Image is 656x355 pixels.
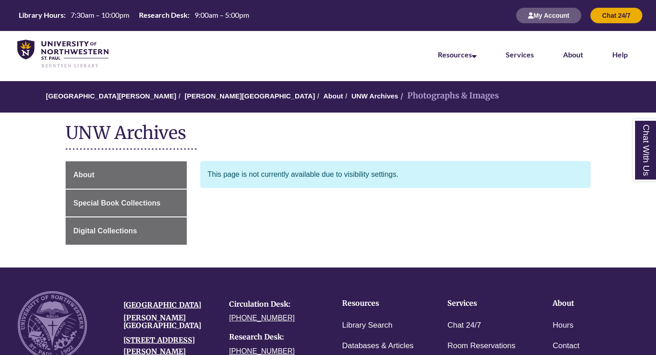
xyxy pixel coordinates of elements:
a: [GEOGRAPHIC_DATA] [123,300,201,309]
a: Contact [553,340,579,353]
img: UNWSP Library Logo [17,40,108,68]
a: [PHONE_NUMBER] [229,314,295,322]
h4: Research Desk: [229,333,321,341]
li: Photographs & Images [398,89,499,103]
th: Research Desk: [135,10,191,20]
a: Resources [438,50,477,59]
a: My Account [516,11,581,19]
h4: [PERSON_NAME][GEOGRAPHIC_DATA] [123,314,215,330]
a: Help [612,50,628,59]
span: About [73,171,94,179]
button: Chat 24/7 [590,8,642,23]
span: Special Book Collections [73,199,160,207]
a: UNW Archives [351,92,398,100]
div: Guide Page Menu [66,161,187,245]
a: About [563,50,583,59]
h4: Services [447,299,524,308]
a: About [323,92,343,100]
a: Room Reservations [447,340,515,353]
a: About [66,161,187,189]
a: Library Search [342,319,393,332]
span: Digital Collections [73,227,137,235]
a: [PERSON_NAME][GEOGRAPHIC_DATA] [184,92,315,100]
a: [GEOGRAPHIC_DATA][PERSON_NAME] [46,92,176,100]
h4: Circulation Desk: [229,300,321,309]
div: This page is not currently available due to visibility settings. [200,161,591,188]
a: Hours [553,319,573,332]
th: Library Hours: [15,10,67,20]
a: Chat 24/7 [590,11,642,19]
a: [PHONE_NUMBER] [229,347,295,355]
h4: About [553,299,630,308]
span: 9:00am – 5:00pm [195,10,249,19]
a: Special Book Collections [66,190,187,217]
h1: UNW Archives [66,122,590,146]
span: 7:30am – 10:00pm [71,10,129,19]
button: My Account [516,8,581,23]
a: Chat 24/7 [447,319,481,332]
a: Digital Collections [66,217,187,245]
a: Databases & Articles [342,340,414,353]
a: Hours Today [15,10,253,21]
table: Hours Today [15,10,253,20]
h4: Resources [342,299,419,308]
a: Services [506,50,534,59]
